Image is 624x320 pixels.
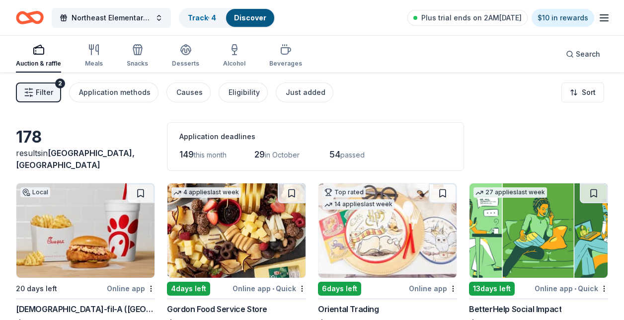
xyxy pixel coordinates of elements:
div: Online app [409,282,457,295]
button: Sort [561,82,604,102]
span: passed [340,151,365,159]
span: in October [265,151,300,159]
button: Meals [85,40,103,73]
div: 4 applies last week [171,187,241,198]
div: 13 days left [469,282,515,296]
div: 178 [16,127,155,147]
span: • [574,285,576,293]
div: BetterHelp Social Impact [469,303,561,315]
button: Eligibility [219,82,268,102]
div: Top rated [322,187,366,197]
button: Beverages [269,40,302,73]
span: 29 [254,149,265,160]
div: [DEMOGRAPHIC_DATA]-fil-A ([GEOGRAPHIC_DATA]) [16,303,155,315]
span: 149 [179,149,194,160]
span: Plus trial ends on 2AM[DATE] [421,12,522,24]
button: Northeast Elementary School Fall Festival [52,8,171,28]
a: $10 in rewards [532,9,594,27]
img: Image for Chick-fil-A (Clarksville) [16,183,155,278]
button: Alcohol [223,40,245,73]
button: Just added [276,82,333,102]
span: [GEOGRAPHIC_DATA], [GEOGRAPHIC_DATA] [16,148,135,170]
button: Search [558,44,608,64]
div: 14 applies last week [322,199,394,210]
img: Image for BetterHelp Social Impact [469,183,608,278]
img: Image for Oriental Trading [318,183,457,278]
div: Eligibility [229,86,260,98]
div: 2 [55,79,65,88]
div: Application methods [79,86,151,98]
div: Desserts [172,60,199,68]
img: Image for Gordon Food Service Store [167,183,306,278]
button: Snacks [127,40,148,73]
span: in [16,148,135,170]
div: Oriental Trading [318,303,379,315]
a: Plus trial ends on 2AM[DATE] [407,10,528,26]
div: Beverages [269,60,302,68]
div: 27 applies last week [473,187,547,198]
button: Desserts [172,40,199,73]
button: Track· 4Discover [179,8,275,28]
div: Alcohol [223,60,245,68]
span: Northeast Elementary School Fall Festival [72,12,151,24]
span: Filter [36,86,53,98]
span: Search [576,48,600,60]
div: Local [20,187,50,197]
div: Gordon Food Service Store [167,303,267,315]
div: Meals [85,60,103,68]
a: Home [16,6,44,29]
span: Sort [582,86,596,98]
div: Application deadlines [179,131,452,143]
div: Auction & raffle [16,60,61,68]
button: Filter2 [16,82,61,102]
div: Just added [286,86,325,98]
div: Causes [176,86,203,98]
span: this month [194,151,227,159]
div: Snacks [127,60,148,68]
button: Application methods [69,82,158,102]
button: Causes [166,82,211,102]
a: Discover [234,13,266,22]
span: 54 [329,149,340,160]
div: Online app [107,282,155,295]
a: Track· 4 [188,13,216,22]
div: results [16,147,155,171]
div: 4 days left [167,282,210,296]
div: 20 days left [16,283,57,295]
button: Auction & raffle [16,40,61,73]
div: Online app Quick [535,282,608,295]
div: 6 days left [318,282,361,296]
span: • [272,285,274,293]
div: Online app Quick [233,282,306,295]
